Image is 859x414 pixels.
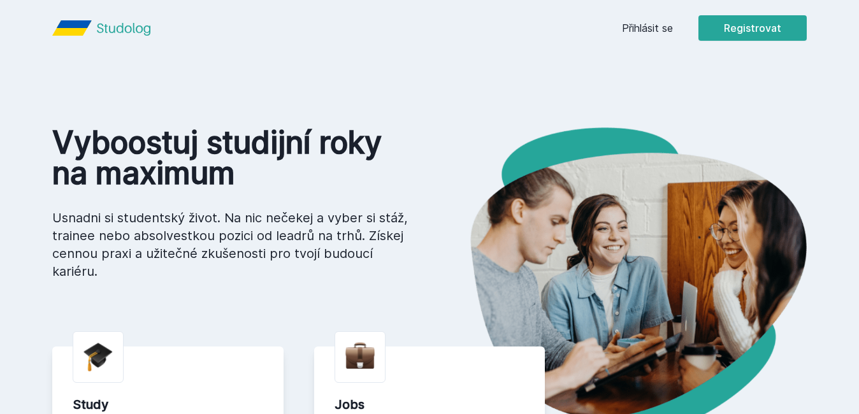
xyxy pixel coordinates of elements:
img: graduation-cap.png [83,342,113,372]
p: Usnadni si studentský život. Na nic nečekej a vyber si stáž, trainee nebo absolvestkou pozici od ... [52,209,409,280]
a: Přihlásit se [622,20,673,36]
img: briefcase.png [345,339,375,372]
div: Study [73,396,263,413]
div: Jobs [335,396,525,413]
button: Registrovat [698,15,807,41]
h1: Vyboostuj studijní roky na maximum [52,127,409,189]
